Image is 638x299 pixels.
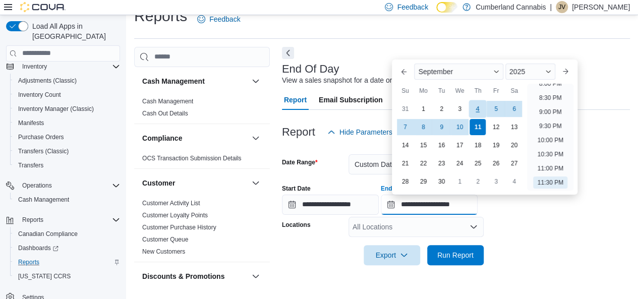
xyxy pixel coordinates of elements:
div: Justin Valvasori [556,1,568,13]
span: OCS Transaction Submission Details [142,154,242,162]
button: Cash Management [250,75,262,87]
div: Customer [134,197,270,262]
span: Run Report [437,250,474,260]
div: day-7 [397,119,413,135]
span: Inventory [22,63,47,71]
button: Compliance [250,132,262,144]
span: Cash Management [142,97,193,105]
button: Discounts & Promotions [250,270,262,282]
span: Cash Management [18,196,69,204]
button: Hide Parameters [323,122,396,142]
h3: Compliance [142,133,182,143]
span: Load All Apps in [GEOGRAPHIC_DATA] [28,21,120,41]
div: day-4 [506,173,522,190]
button: Operations [18,180,56,192]
div: Su [397,83,413,99]
div: day-9 [433,119,449,135]
p: Cumberland Cannabis [476,1,546,13]
div: day-21 [397,155,413,171]
div: day-8 [415,119,431,135]
button: Previous Month [396,64,412,80]
div: Sa [506,83,522,99]
span: Operations [18,180,120,192]
div: day-3 [451,101,468,117]
span: Inventory Manager (Classic) [18,105,94,113]
button: Customer [250,177,262,189]
div: day-22 [415,155,431,171]
div: View a sales snapshot for a date or date range. [282,75,430,86]
button: Open list of options [470,223,478,231]
button: Inventory Manager (Classic) [10,102,124,116]
span: Reports [18,214,120,226]
a: Reports [14,256,43,268]
a: Customer Queue [142,236,188,243]
input: Press the down key to enter a popover containing a calendar. Press the escape key to close the po... [381,195,478,215]
p: | [550,1,552,13]
span: Feedback [397,2,428,12]
button: Reports [10,255,124,269]
span: Cash Management [14,194,120,206]
div: day-30 [433,173,449,190]
span: Inventory Count [18,91,61,99]
div: day-19 [488,137,504,153]
button: Reports [18,214,47,226]
a: Inventory Manager (Classic) [14,103,98,115]
span: Customer Queue [142,235,188,244]
span: Reports [14,256,120,268]
img: Cova [20,2,66,12]
a: Cash Management [142,98,193,105]
div: Fr [488,83,504,99]
span: JV [558,1,565,13]
button: Next month [557,64,573,80]
div: day-14 [397,137,413,153]
a: Customer Loyalty Points [142,212,208,219]
span: Reports [18,258,39,266]
li: 8:30 PM [535,92,566,104]
span: Dashboards [18,244,59,252]
span: Manifests [14,117,120,129]
button: Transfers [10,158,124,172]
span: Customer Loyalty Points [142,211,208,219]
a: Feedback [193,9,244,29]
li: 11:30 PM [533,176,567,189]
span: Purchase Orders [14,131,120,143]
span: Reports [22,216,43,224]
span: Transfers (Classic) [14,145,120,157]
span: 2025 [509,68,525,76]
h3: Discounts & Promotions [142,271,224,281]
div: day-25 [470,155,486,171]
span: Inventory Manager (Classic) [14,103,120,115]
li: 8:00 PM [535,78,566,90]
span: Export [370,245,414,265]
button: Inventory [2,59,124,74]
div: day-20 [506,137,522,153]
div: Compliance [134,152,270,168]
a: Cash Out Details [142,110,188,117]
div: day-31 [397,101,413,117]
a: Purchase Orders [14,131,68,143]
input: Press the down key to open a popover containing a calendar. [282,195,379,215]
div: Tu [433,83,449,99]
a: [US_STATE] CCRS [14,270,75,282]
li: 10:00 PM [533,134,567,146]
div: day-13 [506,119,522,135]
div: day-4 [469,100,487,117]
div: day-1 [451,173,468,190]
div: Th [470,83,486,99]
div: day-29 [415,173,431,190]
div: Button. Open the year selector. 2025 is currently selected. [505,64,555,80]
div: day-17 [451,137,468,153]
span: Cash Out Details [142,109,188,117]
a: Manifests [14,117,48,129]
label: Date Range [282,158,318,166]
ul: Time [527,84,573,191]
div: day-10 [451,119,468,135]
button: Manifests [10,116,124,130]
div: day-23 [433,155,449,171]
p: [PERSON_NAME] [572,1,630,13]
div: We [451,83,468,99]
span: Canadian Compliance [14,228,120,240]
button: Run Report [427,245,484,265]
span: Inventory [18,61,120,73]
a: Transfers [14,159,47,171]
